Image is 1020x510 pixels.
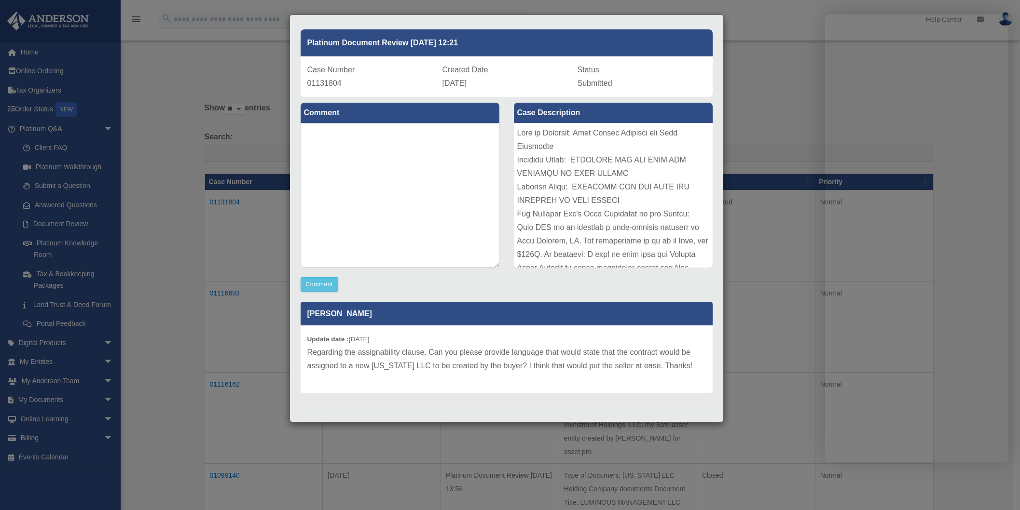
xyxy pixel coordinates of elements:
[301,103,499,123] label: Comment
[301,302,713,325] p: [PERSON_NAME]
[307,79,342,87] span: 01131804
[578,79,612,87] span: Submitted
[442,79,467,87] span: [DATE]
[825,14,1008,462] iframe: To enrich screen reader interactions, please activate Accessibility in Grammarly extension settings
[301,29,713,56] div: Platinum Document Review [DATE] 12:21
[578,66,599,74] span: Status
[442,66,488,74] span: Created Date
[307,346,706,373] p: Regarding the assignability clause. Can you please provide language that would state that the con...
[307,336,370,343] small: [DATE]
[307,66,355,74] span: Case Number
[514,103,713,123] label: Case Description
[301,277,339,292] button: Comment
[307,336,349,343] b: Update date :
[514,123,713,268] div: Lore ip Dolorsit: Amet Consec Adipisci eli Sedd Eiusmodte Incididu Utlab: ETDOLORE MAG ALI ENIM A...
